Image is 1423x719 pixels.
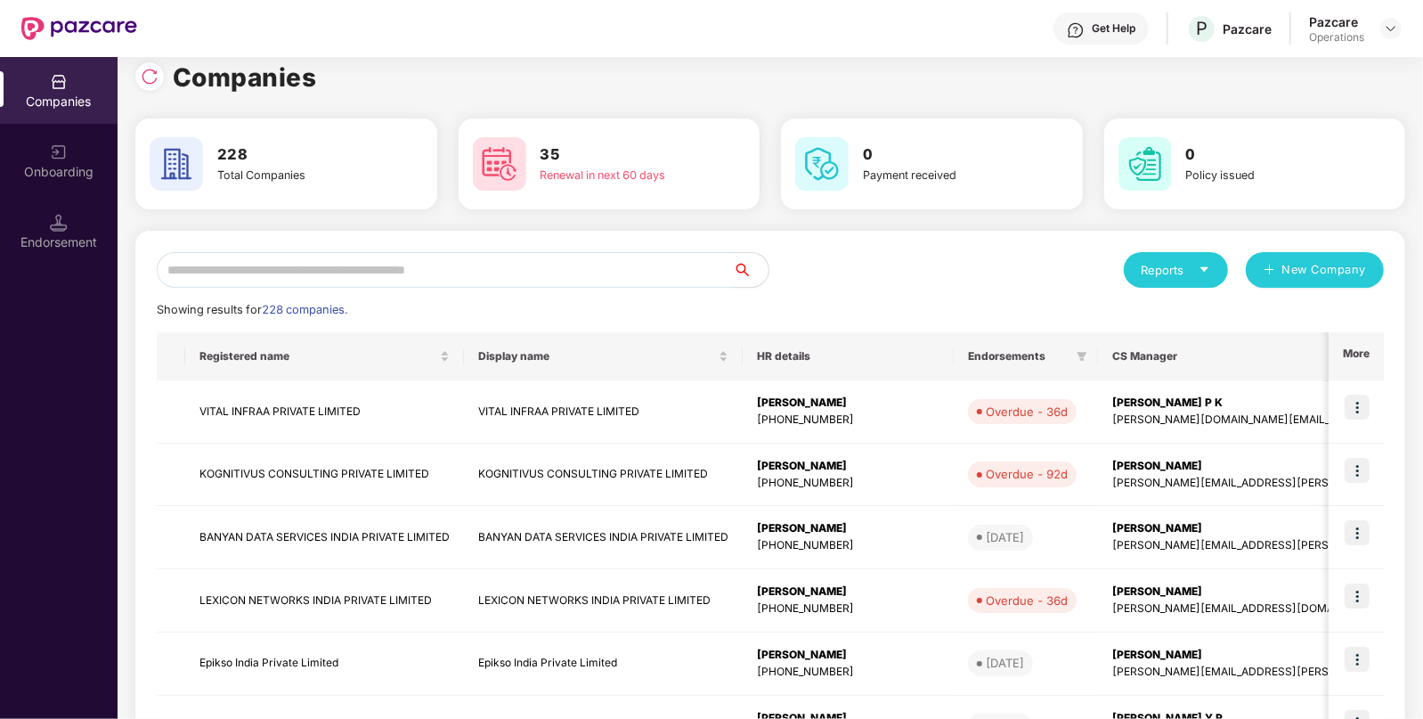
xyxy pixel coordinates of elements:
img: svg+xml;base64,PHN2ZyBpZD0iRHJvcGRvd24tMzJ4MzIiIHhtbG5zPSJodHRwOi8vd3d3LnczLm9yZy8yMDAwL3N2ZyIgd2... [1384,21,1398,36]
img: svg+xml;base64,PHN2ZyB4bWxucz0iaHR0cDovL3d3dy53My5vcmcvMjAwMC9zdmciIHdpZHRoPSI2MCIgaGVpZ2h0PSI2MC... [473,137,526,191]
div: Operations [1309,30,1364,45]
th: HR details [743,332,954,380]
span: 228 companies. [262,303,347,316]
span: filter [1077,351,1087,362]
div: Overdue - 36d [986,592,1068,609]
button: search [732,252,769,288]
div: [PERSON_NAME] [757,458,939,475]
div: Policy issued [1186,167,1339,184]
img: svg+xml;base64,PHN2ZyBpZD0iSGVscC0zMngzMiIgeG1sbnM9Imh0dHA6Ly93d3cudzMub3JnLzIwMDAvc3ZnIiB3aWR0aD... [1067,21,1085,39]
th: Registered name [185,332,464,380]
h3: 0 [1186,143,1339,167]
h1: Companies [173,58,317,97]
img: icon [1345,520,1370,545]
div: Pazcare [1223,20,1272,37]
div: [DATE] [986,528,1024,546]
td: BANYAN DATA SERVICES INDIA PRIVATE LIMITED [464,506,743,569]
td: Epikso India Private Limited [464,633,743,696]
td: VITAL INFRAA PRIVATE LIMITED [185,380,464,444]
img: svg+xml;base64,PHN2ZyB4bWxucz0iaHR0cDovL3d3dy53My5vcmcvMjAwMC9zdmciIHdpZHRoPSI2MCIgaGVpZ2h0PSI2MC... [795,137,849,191]
th: Display name [464,332,743,380]
button: plusNew Company [1246,252,1384,288]
img: icon [1345,458,1370,483]
td: KOGNITIVUS CONSULTING PRIVATE LIMITED [464,444,743,507]
td: VITAL INFRAA PRIVATE LIMITED [464,380,743,444]
img: svg+xml;base64,PHN2ZyB4bWxucz0iaHR0cDovL3d3dy53My5vcmcvMjAwMC9zdmciIHdpZHRoPSI2MCIgaGVpZ2h0PSI2MC... [150,137,203,191]
h3: 35 [541,143,694,167]
span: Display name [478,349,715,364]
span: filter [1073,346,1091,367]
div: Reports [1142,261,1210,279]
div: Total Companies [217,167,370,184]
td: LEXICON NETWORKS INDIA PRIVATE LIMITED [464,569,743,633]
th: More [1329,332,1384,380]
div: [PHONE_NUMBER] [757,664,939,681]
span: Endorsements [968,349,1069,364]
div: Pazcare [1309,13,1364,30]
span: New Company [1282,261,1367,279]
span: P [1196,18,1208,39]
td: Epikso India Private Limited [185,633,464,696]
span: Registered name [199,349,436,364]
h3: 228 [217,143,370,167]
img: icon [1345,584,1370,609]
div: Get Help [1092,21,1135,36]
div: [PHONE_NUMBER] [757,537,939,554]
td: LEXICON NETWORKS INDIA PRIVATE LIMITED [185,569,464,633]
div: [PHONE_NUMBER] [757,412,939,429]
img: svg+xml;base64,PHN2ZyBpZD0iUmVsb2FkLTMyeDMyIiB4bWxucz0iaHR0cDovL3d3dy53My5vcmcvMjAwMC9zdmciIHdpZH... [141,68,159,86]
div: [PERSON_NAME] [757,395,939,412]
div: Overdue - 92d [986,465,1068,483]
span: search [732,263,768,277]
div: [PHONE_NUMBER] [757,475,939,492]
img: svg+xml;base64,PHN2ZyBpZD0iQ29tcGFuaWVzIiB4bWxucz0iaHR0cDovL3d3dy53My5vcmcvMjAwMC9zdmciIHdpZHRoPS... [50,73,68,91]
img: icon [1345,647,1370,672]
div: Renewal in next 60 days [541,167,694,184]
div: [PERSON_NAME] [757,520,939,537]
div: Payment received [863,167,1016,184]
div: [DATE] [986,654,1024,672]
td: BANYAN DATA SERVICES INDIA PRIVATE LIMITED [185,506,464,569]
h3: 0 [863,143,1016,167]
td: KOGNITIVUS CONSULTING PRIVATE LIMITED [185,444,464,507]
span: caret-down [1199,264,1210,275]
div: [PERSON_NAME] [757,584,939,601]
span: plus [1264,264,1275,278]
div: [PHONE_NUMBER] [757,601,939,617]
img: New Pazcare Logo [21,17,137,40]
span: Showing results for [157,303,347,316]
img: svg+xml;base64,PHN2ZyB3aWR0aD0iMjAiIGhlaWdodD0iMjAiIHZpZXdCb3g9IjAgMCAyMCAyMCIgZmlsbD0ibm9uZSIgeG... [50,143,68,161]
img: svg+xml;base64,PHN2ZyB3aWR0aD0iMTQuNSIgaGVpZ2h0PSIxNC41IiB2aWV3Qm94PSIwIDAgMTYgMTYiIGZpbGw9Im5vbm... [50,214,68,232]
div: [PERSON_NAME] [757,647,939,664]
img: icon [1345,395,1370,420]
img: svg+xml;base64,PHN2ZyB4bWxucz0iaHR0cDovL3d3dy53My5vcmcvMjAwMC9zdmciIHdpZHRoPSI2MCIgaGVpZ2h0PSI2MC... [1118,137,1172,191]
div: Overdue - 36d [986,403,1068,421]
